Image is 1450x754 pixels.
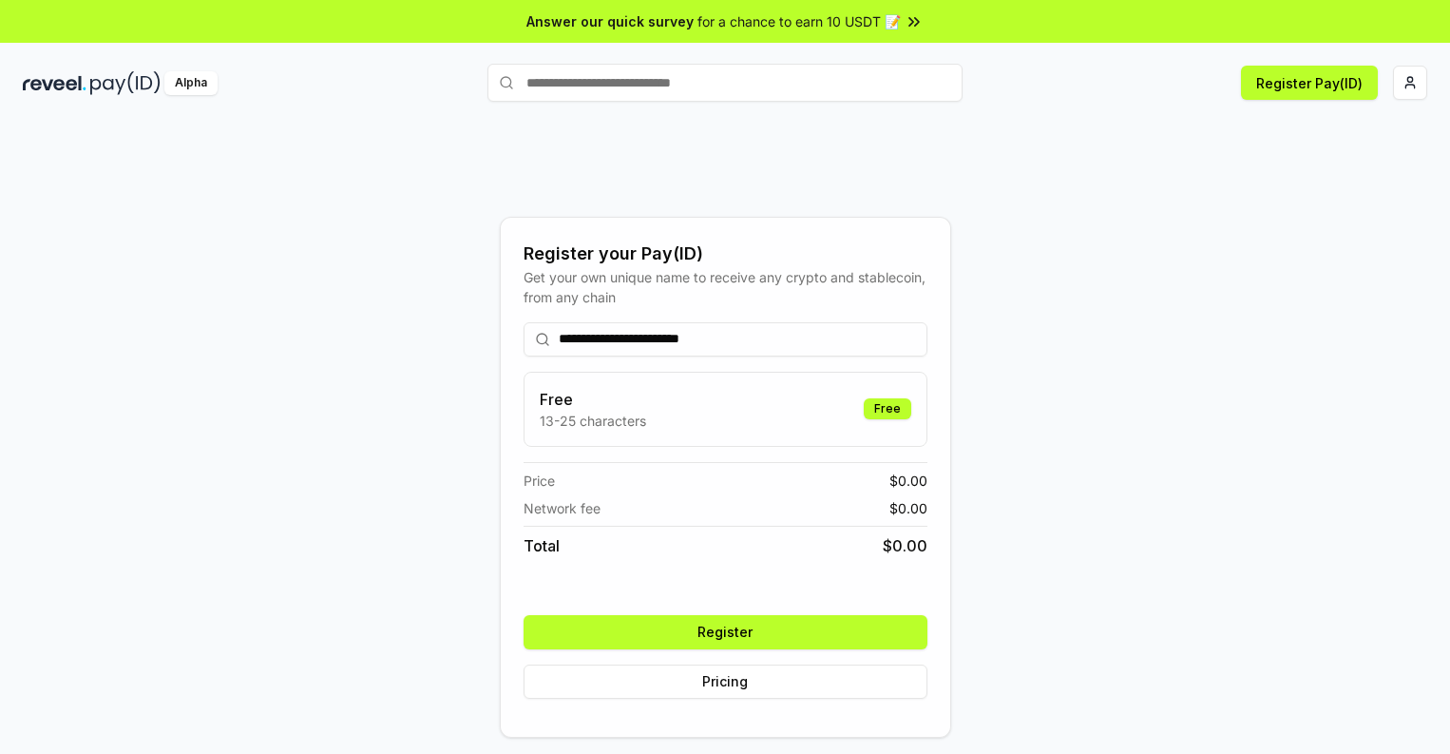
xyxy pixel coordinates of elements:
[524,241,927,267] div: Register your Pay(ID)
[524,471,555,491] span: Price
[164,71,218,95] div: Alpha
[697,11,901,31] span: for a chance to earn 10 USDT 📝
[90,71,161,95] img: pay_id
[883,534,927,557] span: $ 0.00
[524,267,927,307] div: Get your own unique name to receive any crypto and stablecoin, from any chain
[540,411,646,431] p: 13-25 characters
[889,471,927,491] span: $ 0.00
[23,71,86,95] img: reveel_dark
[1241,66,1378,100] button: Register Pay(ID)
[540,388,646,411] h3: Free
[524,534,560,557] span: Total
[524,498,601,518] span: Network fee
[889,498,927,518] span: $ 0.00
[524,615,927,649] button: Register
[524,665,927,699] button: Pricing
[864,398,911,419] div: Free
[526,11,694,31] span: Answer our quick survey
